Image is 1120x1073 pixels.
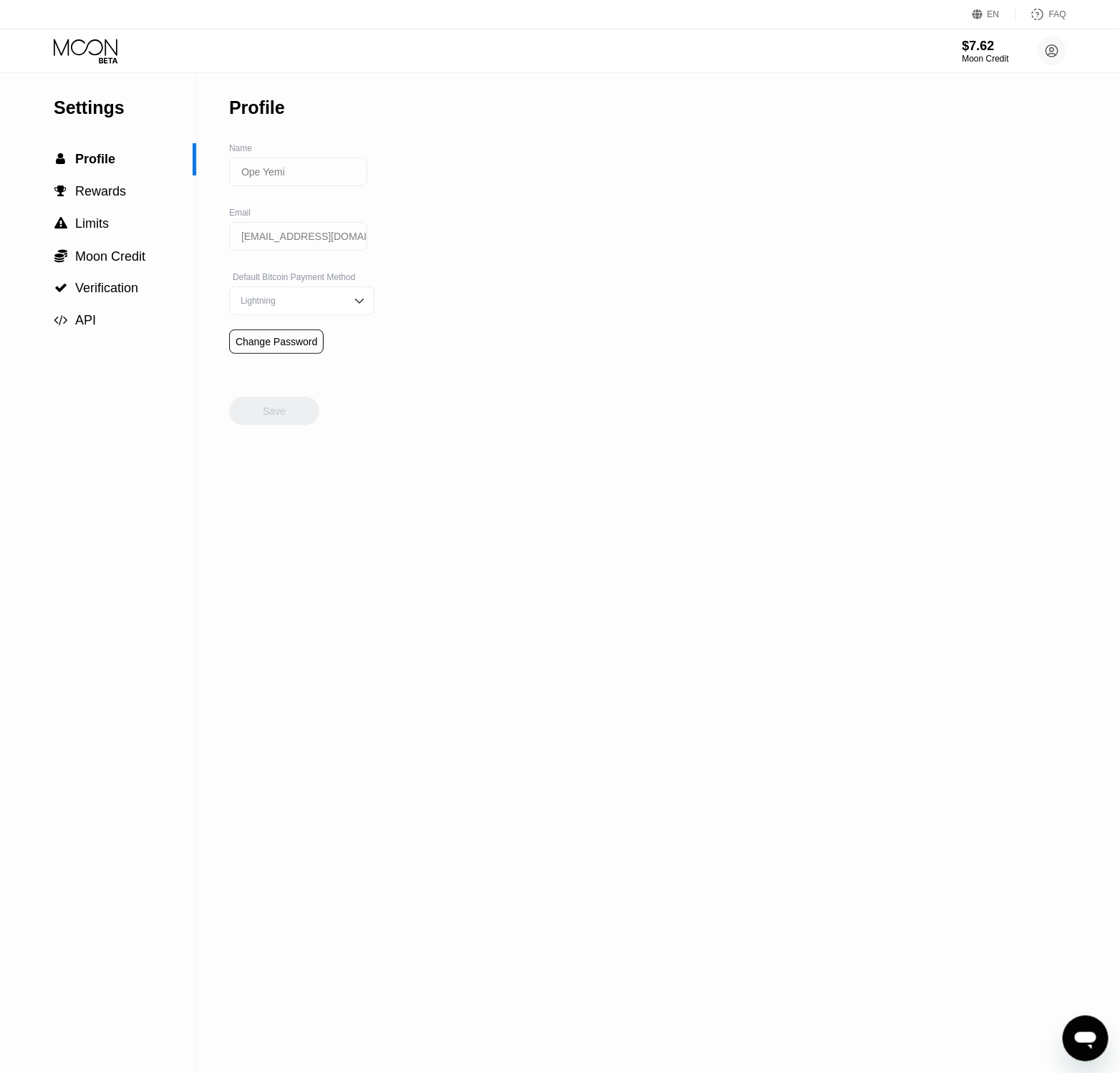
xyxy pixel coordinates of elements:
[1063,1016,1109,1062] iframe: Button to launch messaging window
[54,314,68,327] span: 
[55,185,67,198] span: 
[962,54,1009,64] div: Moon Credit
[962,39,1009,64] div: $7.62Moon Credit
[54,249,67,263] span: 
[75,184,126,198] span: Rewards
[54,153,68,165] div: 
[229,272,375,282] div: Default Bitcoin Payment Method
[229,329,324,354] div: Change Password
[75,281,138,295] span: Verification
[229,143,375,153] div: Name
[988,9,1000,19] div: EN
[962,39,1009,54] div: $7.62
[972,7,1016,21] div: EN
[75,216,109,231] span: Limits
[75,249,145,264] span: Moon Credit
[54,185,68,198] div: 
[229,208,375,218] div: Email
[54,217,67,230] span: 
[54,282,67,294] span: 
[54,249,68,263] div: 
[237,296,345,306] div: Lightning
[54,97,196,118] div: Settings
[229,97,285,118] div: Profile
[54,217,68,230] div: 
[57,153,66,165] span: 
[1049,9,1066,19] div: FAQ
[75,152,115,166] span: Profile
[1016,7,1066,21] div: FAQ
[54,282,68,294] div: 
[236,336,317,347] div: Change Password
[75,313,96,327] span: API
